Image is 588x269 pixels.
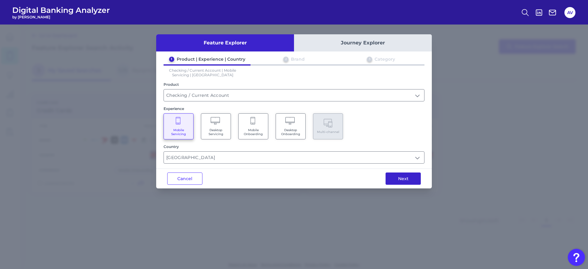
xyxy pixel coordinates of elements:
[568,249,585,266] button: Open Resource Center
[564,7,575,18] button: AV
[164,82,424,87] div: Product
[291,56,305,62] div: Brand
[204,128,228,136] span: Desktop Servicing
[169,57,174,62] div: 1
[201,113,231,139] button: Desktop Servicing
[12,15,110,19] span: by [PERSON_NAME]
[177,56,245,62] div: Product | Experience | Country
[276,113,306,139] button: Desktop Onboarding
[279,128,302,136] span: Desktop Onboarding
[375,56,395,62] div: Category
[164,144,424,149] div: Country
[167,172,202,185] button: Cancel
[317,130,339,134] span: Multi-channel
[167,128,190,136] span: Mobile Servicing
[164,106,424,111] div: Experience
[313,113,343,139] button: Multi-channel
[164,68,242,77] p: Checking / Current Account | Mobile Servicing | [GEOGRAPHIC_DATA]
[238,113,268,139] button: Mobile Onboarding
[294,34,432,51] button: Journey Explorer
[164,113,194,139] button: Mobile Servicing
[283,57,288,62] div: 2
[156,34,294,51] button: Feature Explorer
[386,172,421,185] button: Next
[367,57,372,62] div: 3
[242,128,265,136] span: Mobile Onboarding
[12,6,110,15] span: Digital Banking Analyzer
